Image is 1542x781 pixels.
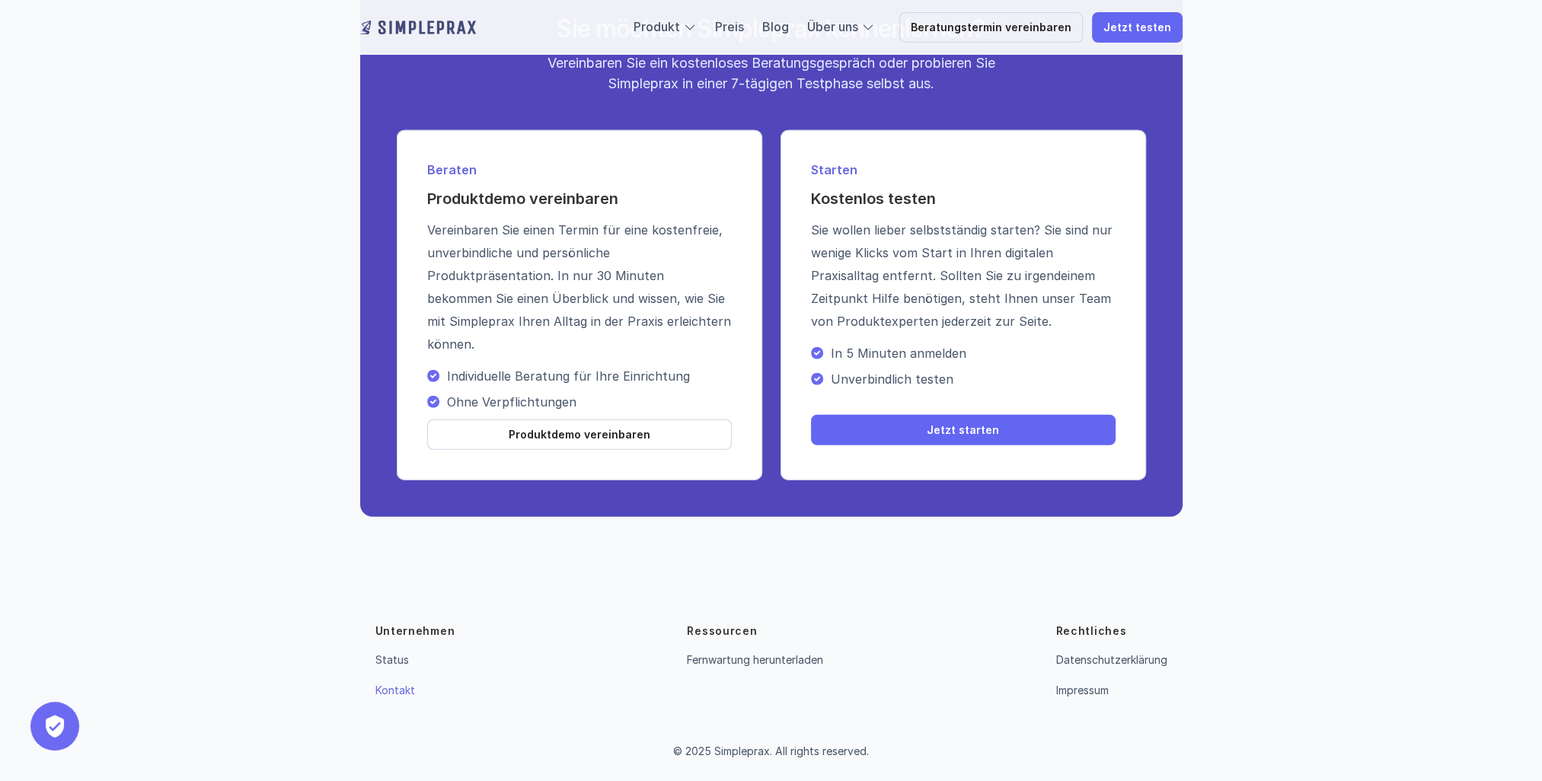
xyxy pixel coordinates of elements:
[811,161,1116,179] p: Starten
[673,745,869,758] p: © 2025 Simpleprax. All rights reserved.
[1055,684,1108,697] a: Impressum
[1092,12,1183,43] a: Jetzt testen
[447,368,732,384] p: Individuelle Beratung für Ihre Einrichtung
[1055,623,1126,639] p: Rechtliches
[427,188,732,209] h4: Produktdemo vereinbaren
[899,12,1083,43] a: Beratungstermin vereinbaren
[427,218,732,355] p: Vereinbaren Sie einen Termin für eine kostenfreie, unverbindliche und persönliche Produktpräsenta...
[911,21,1071,34] p: Beratungstermin vereinbaren
[715,19,744,34] a: Preis
[811,218,1116,333] p: Sie wollen lieber selbstständig starten? Sie sind nur wenige Klicks vom Start in Ihren digitalen ...
[831,371,1116,387] p: Unverbindlich testen
[375,653,409,666] a: Status
[1103,21,1171,34] p: Jetzt testen
[634,19,680,34] a: Produkt
[447,394,732,410] p: Ohne Verpflichtungen
[811,415,1116,445] a: Jetzt starten
[427,161,732,179] p: Beraten
[927,424,999,437] p: Jetzt starten
[427,419,732,450] a: Produktdemo vereinbaren
[375,623,455,639] p: Unternehmen
[375,684,415,697] a: Kontakt
[811,188,1116,209] h4: Kostenlos testen
[687,653,823,666] a: Fernwartung herunterladen
[831,346,1116,361] p: In 5 Minuten anmelden
[509,429,650,442] p: Produktdemo vereinbaren
[687,623,757,639] p: Ressourcen
[762,19,789,34] a: Blog
[533,53,1009,94] p: Vereinbaren Sie ein kostenloses Beratungsgespräch oder probieren Sie Simpleprax in einer 7-tägige...
[1055,653,1167,666] a: Datenschutzerklärung
[807,19,858,34] a: Über uns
